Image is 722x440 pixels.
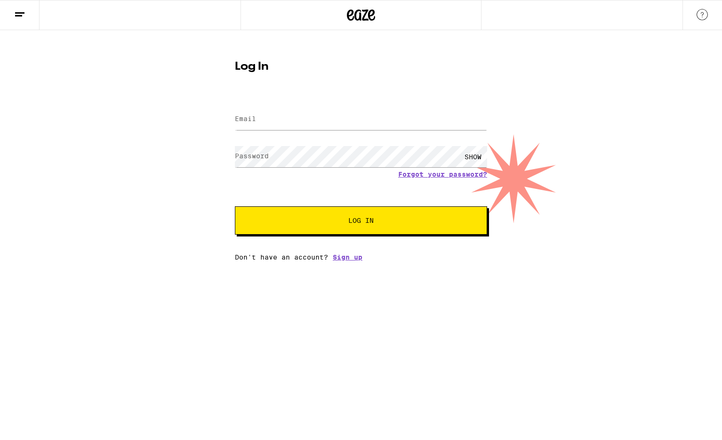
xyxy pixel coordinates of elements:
button: Log In [235,206,487,235]
label: Email [235,115,256,122]
a: Sign up [333,253,362,261]
label: Password [235,152,269,160]
span: Log In [348,217,374,224]
input: Email [235,109,487,130]
a: Forgot your password? [398,171,487,178]
div: Don't have an account? [235,253,487,261]
h1: Log In [235,61,487,73]
div: SHOW [459,146,487,167]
